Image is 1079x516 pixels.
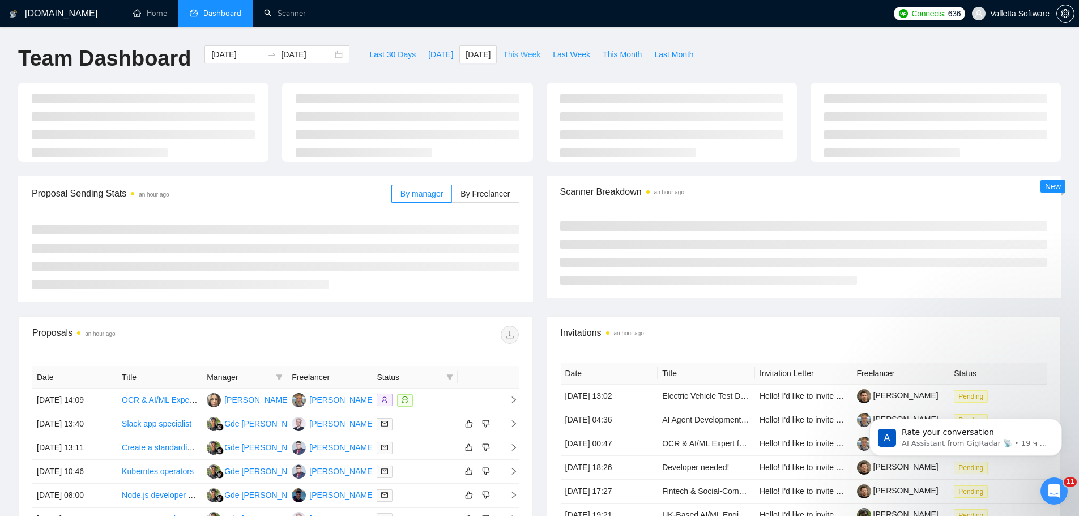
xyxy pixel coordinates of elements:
img: gigradar-bm.png [216,447,224,455]
th: Date [32,366,117,389]
a: homeHome [133,8,167,18]
img: gigradar-bm.png [216,471,224,479]
span: Manager [207,371,271,383]
button: [DATE] [459,45,497,63]
a: VS[PERSON_NAME] [207,395,289,404]
span: like [465,419,473,428]
img: IR [292,393,306,407]
td: [DATE] 08:00 [32,484,117,508]
img: DS [292,464,306,479]
iframe: Intercom live chat [1040,477,1068,505]
td: [DATE] 13:40 [32,412,117,436]
span: mail [381,420,388,427]
button: like [462,464,476,478]
span: New [1045,182,1061,191]
th: Status [949,363,1047,385]
span: Connects: [911,7,945,20]
span: right [501,443,518,451]
span: right [501,491,518,499]
button: Last Month [648,45,700,63]
input: End date [281,48,332,61]
img: GK [207,441,221,455]
button: [DATE] [422,45,459,63]
img: GK [207,488,221,502]
td: [DATE] 14:09 [32,389,117,412]
input: Start date [211,48,263,61]
span: swap-right [267,50,276,59]
td: [DATE] 18:26 [561,456,658,480]
td: AI Agent Development for Document Q&A System [658,408,755,432]
div: Gde [PERSON_NAME] [224,441,307,454]
div: [PERSON_NAME] [309,489,374,501]
span: Pending [954,390,988,403]
td: [DATE] 04:36 [561,408,658,432]
span: Scanner Breakdown [560,185,1048,199]
time: an hour ago [85,331,115,337]
span: By Freelancer [460,189,510,198]
td: [DATE] 13:11 [32,436,117,460]
img: upwork-logo.png [899,9,908,18]
span: filter [446,374,453,381]
span: dislike [482,491,490,500]
span: dislike [482,467,490,476]
img: AA [292,417,306,431]
img: c1hKyC4td1CleGVXaa6RtF_GPYKf8OQolspWIr0cAKV_pfFJKFyYoE4n1lwoW3jfaL [857,389,871,403]
a: Kuberntes operators [122,467,194,476]
td: [DATE] 13:02 [561,385,658,408]
img: c1hKyC4td1CleGVXaa6RtF_GPYKf8OQolspWIr0cAKV_pfFJKFyYoE4n1lwoW3jfaL [857,484,871,498]
th: Invitation Letter [755,363,852,385]
img: RZ [292,488,306,502]
span: message [402,396,408,403]
div: [PERSON_NAME] [309,465,374,477]
button: dislike [479,441,493,454]
a: AI Agent Development for Document Q&A System [662,415,838,424]
td: Kuberntes operators [117,460,202,484]
td: [DATE] 10:46 [32,460,117,484]
img: logo [10,5,18,23]
span: [DATE] [466,48,491,61]
img: gigradar-bm.png [216,494,224,502]
button: This Month [596,45,648,63]
a: AA[PERSON_NAME] [292,419,374,428]
span: like [465,467,473,476]
h1: Team Dashboard [18,45,191,72]
button: Last Week [547,45,596,63]
span: dislike [482,419,490,428]
span: 636 [948,7,961,20]
a: GKGde [PERSON_NAME] [207,442,307,451]
div: [PERSON_NAME] [224,394,289,406]
button: This Week [497,45,547,63]
td: OCR & AI/ML Expert for Video Watermark Detection [117,389,202,412]
span: filter [276,374,283,381]
th: Date [561,363,658,385]
span: like [465,443,473,452]
button: like [462,417,476,430]
button: like [462,488,476,502]
button: Last 30 Days [363,45,422,63]
a: Node.js developer to fix a bug for our web app [122,491,284,500]
span: filter [444,369,455,386]
span: mail [381,444,388,451]
span: Invitations [561,326,1047,340]
a: Pending [954,391,992,400]
span: right [501,467,518,475]
a: Pending [954,487,992,496]
button: like [462,441,476,454]
a: searchScanner [264,8,306,18]
a: DS[PERSON_NAME] [292,442,374,451]
span: [DATE] [428,48,453,61]
td: Developer needed! [658,456,755,480]
span: Status [377,371,441,383]
div: [PERSON_NAME] [309,417,374,430]
a: GKGde [PERSON_NAME] [207,419,307,428]
a: Slack app specialist [122,419,191,428]
a: setting [1056,9,1074,18]
div: Gde [PERSON_NAME] [224,489,307,501]
a: GKGde [PERSON_NAME] [207,466,307,475]
a: RZ[PERSON_NAME] [292,490,374,499]
iframe: Intercom notifications сообщение [852,395,1079,474]
a: Fintech & Social-Commerce App Development and Release [662,487,872,496]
